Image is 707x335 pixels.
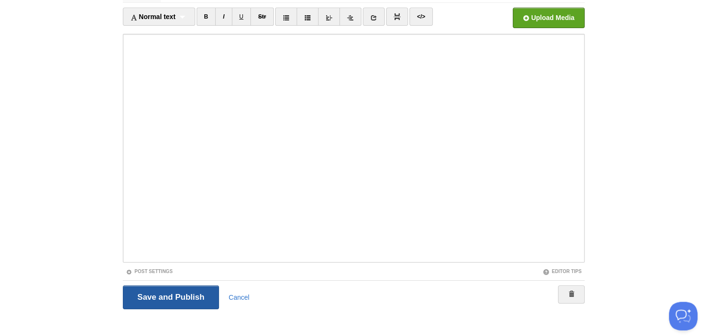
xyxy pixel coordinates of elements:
[258,13,266,20] del: Str
[229,294,249,301] a: Cancel
[543,269,582,274] a: Editor Tips
[669,302,697,330] iframe: Help Scout Beacon - Open
[394,13,400,20] img: pagebreak-icon.png
[215,8,232,26] a: I
[409,8,433,26] a: </>
[126,269,173,274] a: Post Settings
[250,8,274,26] a: Str
[232,8,251,26] a: U
[123,285,219,309] input: Save and Publish
[197,8,216,26] a: B
[130,13,176,20] span: Normal text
